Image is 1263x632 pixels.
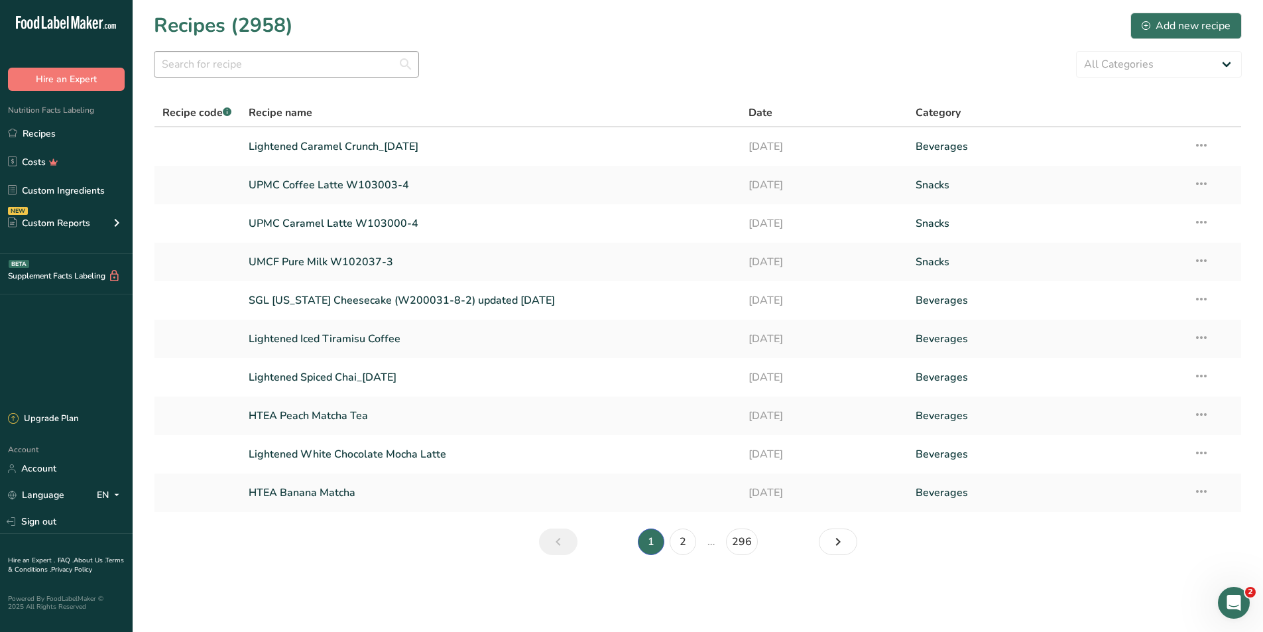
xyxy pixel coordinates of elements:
a: Page 2. [670,529,696,555]
div: Upgrade Plan [8,412,78,426]
a: SGL [US_STATE] Cheesecake (W200031-8-2) updated [DATE] [249,286,733,314]
div: Add new recipe [1142,18,1231,34]
a: Beverages [916,402,1177,430]
a: Snacks [916,248,1177,276]
a: UMCF Pure Milk W102037-3 [249,248,733,276]
div: Custom Reports [8,216,90,230]
h1: Recipes (2958) [154,11,293,40]
div: BETA [9,260,29,268]
a: [DATE] [749,133,900,160]
a: HTEA Banana Matcha [249,479,733,507]
iframe: Intercom live chat [1218,587,1250,619]
a: Lightened White Chocolate Mocha Latte [249,440,733,468]
a: [DATE] [749,440,900,468]
a: [DATE] [749,325,900,353]
a: Lightened Caramel Crunch_[DATE] [249,133,733,160]
span: Recipe code [162,105,231,120]
span: Date [749,105,772,121]
a: Terms & Conditions . [8,556,124,574]
a: Beverages [916,440,1177,468]
a: [DATE] [749,363,900,391]
div: EN [97,487,125,503]
a: Next page [819,529,857,555]
a: [DATE] [749,210,900,237]
a: FAQ . [58,556,74,565]
a: Previous page [539,529,577,555]
a: [DATE] [749,171,900,199]
a: Snacks [916,210,1177,237]
button: Add new recipe [1130,13,1242,39]
a: Snacks [916,171,1177,199]
div: NEW [8,207,28,215]
a: [DATE] [749,286,900,314]
a: [DATE] [749,479,900,507]
a: Lightened Spiced Chai_[DATE] [249,363,733,391]
a: Page 296. [726,529,758,555]
span: Category [916,105,961,121]
a: About Us . [74,556,105,565]
div: Powered By FoodLabelMaker © 2025 All Rights Reserved [8,595,125,611]
a: [DATE] [749,402,900,430]
span: 2 [1245,587,1256,598]
button: Hire an Expert [8,68,125,91]
a: Beverages [916,325,1177,353]
a: Beverages [916,286,1177,314]
a: HTEA Peach Matcha Tea [249,402,733,430]
a: Lightened Iced Tiramisu Coffee [249,325,733,353]
a: Beverages [916,133,1177,160]
input: Search for recipe [154,51,419,78]
a: Hire an Expert . [8,556,55,565]
a: Beverages [916,363,1177,391]
a: UPMC Caramel Latte W103000-4 [249,210,733,237]
a: Privacy Policy [51,565,92,574]
a: [DATE] [749,248,900,276]
span: Recipe name [249,105,312,121]
a: UPMC Coffee Latte W103003-4 [249,171,733,199]
a: Language [8,483,64,507]
a: Beverages [916,479,1177,507]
